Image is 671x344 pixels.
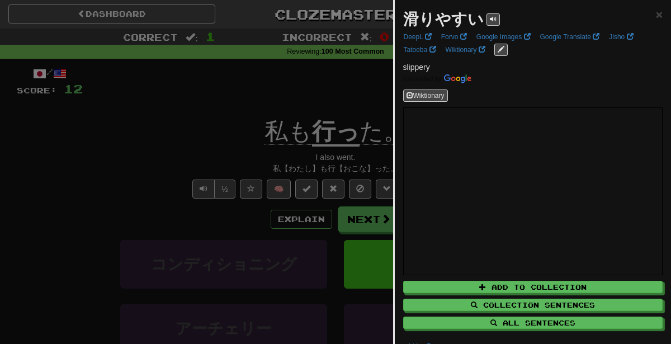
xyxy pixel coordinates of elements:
a: Forvo [438,31,470,43]
a: Google Images [473,31,534,43]
a: Jisho [606,31,636,43]
button: All Sentences [403,317,663,329]
a: Wiktionary [442,44,489,56]
button: Wiktionary [403,89,448,102]
a: Google Translate [537,31,603,43]
img: Color short [403,74,471,83]
button: edit links [494,44,508,56]
button: Close [656,8,663,20]
span: × [656,8,663,21]
a: Tatoeba [400,44,440,56]
button: Collection Sentences [403,299,663,311]
span: slippery [403,63,430,72]
a: DeepL [400,31,435,43]
strong: 滑りやすい [403,11,484,28]
button: Add to Collection [403,281,663,293]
